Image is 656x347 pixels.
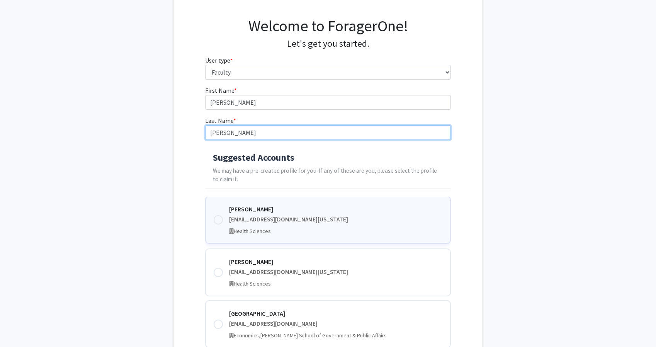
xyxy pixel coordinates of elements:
[234,280,271,287] span: Health Sciences
[229,268,443,277] div: [EMAIL_ADDRESS][DOMAIN_NAME][US_STATE]
[229,257,443,266] div: [PERSON_NAME]
[260,332,387,339] span: [PERSON_NAME] School of Government & Public Affairs
[205,56,233,65] label: User type
[229,215,443,224] div: [EMAIL_ADDRESS][DOMAIN_NAME][US_STATE]
[6,312,33,341] iframe: Chat
[234,332,260,339] span: Economics,
[205,17,451,35] h1: Welcome to ForagerOne!
[205,117,233,124] span: Last Name
[205,87,234,94] span: First Name
[229,204,443,214] div: [PERSON_NAME]
[234,228,271,235] span: Health Sciences
[213,152,444,163] h4: Suggested Accounts
[213,167,444,184] p: We may have a pre-created profile for you. If any of these are you, please select the profile to ...
[205,38,451,49] h4: Let's get you started.
[229,309,443,318] div: [GEOGRAPHIC_DATA]
[229,320,443,328] div: [EMAIL_ADDRESS][DOMAIN_NAME]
